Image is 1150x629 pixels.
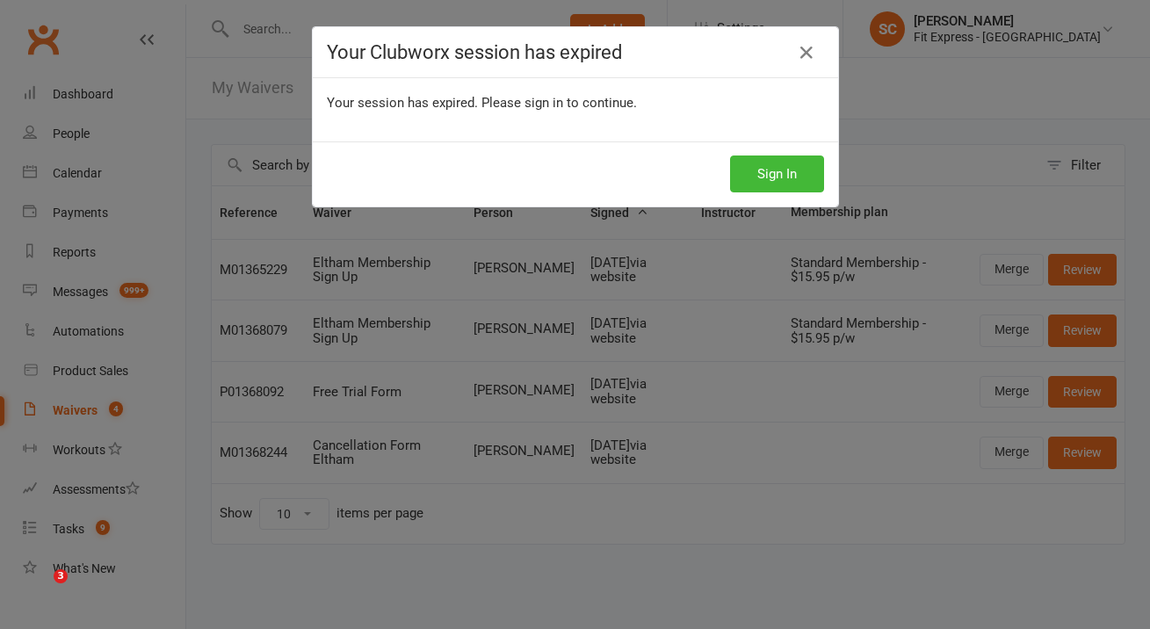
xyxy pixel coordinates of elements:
span: Your session has expired. Please sign in to continue. [327,95,637,111]
a: Close [792,39,821,67]
button: Sign In [730,155,824,192]
span: 3 [54,569,68,583]
h4: Your Clubworx session has expired [327,41,824,63]
iframe: Intercom live chat [18,569,60,611]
